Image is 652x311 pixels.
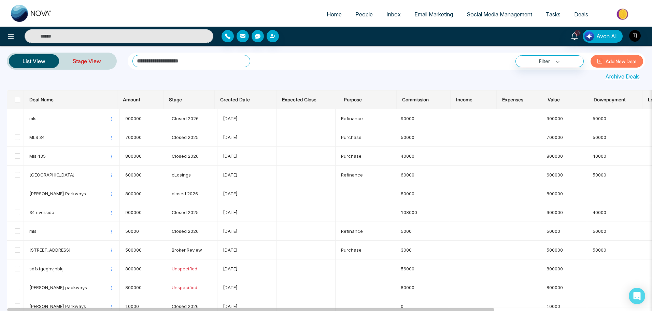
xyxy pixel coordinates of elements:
[29,209,110,216] span: 34 riverside
[547,247,563,253] span: 500000
[125,210,142,215] span: 900000
[125,172,142,178] span: 600000
[344,97,362,102] span: Purpose
[629,30,641,42] img: User Avatar
[223,247,238,253] span: [DATE]
[223,153,238,159] span: [DATE]
[547,228,560,234] span: 50000
[172,172,191,178] span: cLosings
[29,115,110,122] span: mls
[547,153,563,159] span: 800000
[593,172,606,178] span: 50000
[169,97,182,102] span: Stage
[11,5,52,22] img: Nova CRM Logo
[125,191,142,196] span: 800000
[401,285,414,290] span: 80000
[341,135,362,140] span: Purchase
[349,8,380,21] a: People
[341,228,363,234] span: Refinance
[574,11,588,18] span: Deals
[282,97,316,102] span: Expected Close
[401,210,417,215] span: 108000
[401,266,414,271] span: 56000
[172,191,198,196] span: closed 2026
[380,8,408,21] a: Inbox
[598,6,648,22] img: Market-place.gif
[327,11,342,18] span: Home
[401,303,403,309] span: 0
[223,172,238,178] span: [DATE]
[125,135,142,140] span: 700000
[502,97,523,102] span: Expenses
[320,8,349,21] a: Home
[223,191,238,196] span: [DATE]
[172,303,199,309] span: Closed 2026
[547,210,563,215] span: 900000
[401,172,414,178] span: 60000
[125,228,139,234] span: 50000
[29,134,110,141] span: MLS 34
[539,8,567,21] a: Tasks
[29,246,110,253] span: [STREET_ADDRESS]
[125,153,142,159] span: 800000
[29,228,110,235] span: mls
[386,11,401,18] span: Inbox
[125,116,142,121] span: 900000
[547,172,563,178] span: 600000
[583,30,623,43] button: Avon AI
[341,116,363,121] span: Refinance
[547,191,563,196] span: 800000
[596,32,617,40] span: Avon AI
[594,97,626,102] span: Downpayment
[548,97,560,102] span: Value
[223,228,238,234] span: [DATE]
[355,11,373,18] span: People
[29,97,54,102] span: Deal Name
[401,135,414,140] span: 50000
[172,228,199,234] span: Closed 2026
[593,116,606,121] span: 50000
[456,97,472,102] span: Income
[172,210,199,215] span: Closed 2025
[172,266,197,271] span: Unspecified
[29,153,110,159] span: Mls 435
[125,285,142,290] span: 800000
[123,97,140,102] span: Amount
[29,171,110,178] span: [GEOGRAPHIC_DATA]
[575,30,581,36] span: 10+
[547,266,563,271] span: 800000
[223,116,238,121] span: [DATE]
[29,190,110,197] span: [PERSON_NAME] Parkways
[172,135,199,140] span: Closed 2025
[172,247,202,253] span: Broker Review
[172,153,199,159] span: Closed 2026
[125,247,142,253] span: 500000
[223,266,238,271] span: [DATE]
[223,210,238,215] span: [DATE]
[547,303,560,309] span: 10000
[223,135,238,140] span: [DATE]
[401,228,412,234] span: 5000
[414,11,453,18] span: Email Marketing
[172,116,199,121] span: Closed 2026
[629,288,645,304] div: Open Intercom Messenger
[402,97,429,102] span: Commission
[593,247,606,253] span: 50000
[593,228,606,234] span: 50000
[593,135,606,140] span: 50000
[401,116,414,121] span: 90000
[401,153,414,159] span: 40000
[593,153,606,159] span: 40000
[547,116,563,121] span: 900000
[566,30,583,42] a: 10+
[567,8,595,21] a: Deals
[460,8,539,21] a: Social Media Management
[605,72,640,81] a: Archive Deals
[59,53,115,69] a: Stage View
[547,135,563,140] span: 700000
[584,31,594,41] img: Lead Flow
[547,285,563,290] span: 800000
[467,11,532,18] span: Social Media Management
[593,210,606,215] span: 40000
[172,285,197,290] span: Unspecified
